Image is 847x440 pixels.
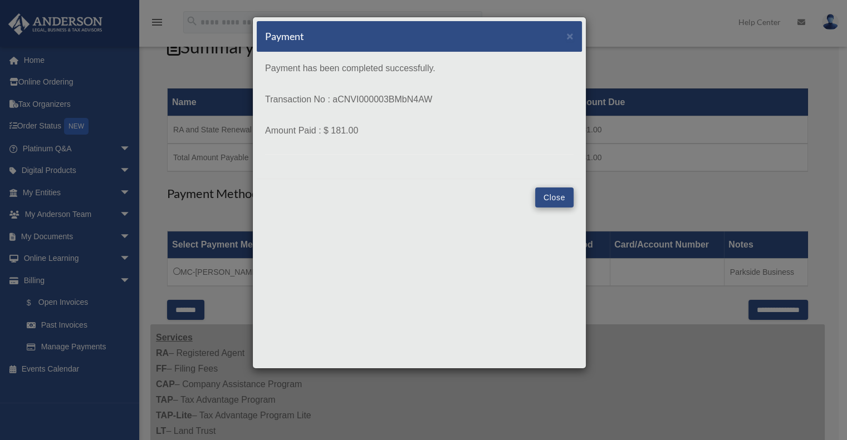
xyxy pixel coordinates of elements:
p: Payment has been completed successfully. [265,61,574,76]
button: Close [535,187,574,207]
p: Amount Paid : $ 181.00 [265,123,574,139]
p: Transaction No : aCNVI000003BMbN4AW [265,92,574,107]
h5: Payment [265,29,304,43]
span: × [566,29,574,42]
button: Close [566,30,574,42]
